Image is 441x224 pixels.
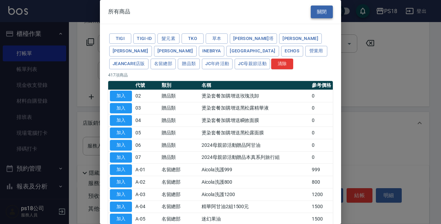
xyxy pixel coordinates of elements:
button: 加入 [110,115,132,126]
td: A-02 [134,176,160,189]
button: Echos [281,46,303,57]
td: 名留總部 [160,188,200,201]
td: A-04 [134,201,160,213]
button: Inebrya [199,46,225,57]
td: 0 [310,151,333,164]
td: 999 [310,164,333,176]
button: 名留總部 [151,59,176,69]
button: 加入 [110,189,132,200]
td: 贈品類 [160,127,200,139]
td: 燙染套餐加購增送黑松露面膜 [200,127,310,139]
td: 贈品類 [160,90,200,102]
td: 03 [134,102,160,114]
td: 1500 [310,201,333,213]
td: 0 [310,114,333,127]
button: JeanCare店販 [109,59,148,69]
button: 草本 [206,33,228,44]
button: 營業用 [305,46,327,57]
button: 加入 [110,202,132,212]
button: 加入 [110,152,132,163]
td: 燙染套餐加購增送瞬效面膜 [200,114,310,127]
td: 800 [310,176,333,189]
td: Aicola洗護800 [200,176,310,189]
td: Aicola洗護1200 [200,188,310,201]
td: 贈品類 [160,102,200,114]
span: 所有商品 [108,8,130,15]
p: 417 項商品 [108,72,333,78]
td: 0 [310,139,333,151]
button: TIGI-ID [133,33,155,44]
button: [PERSON_NAME] [154,46,197,57]
td: 贈品類 [160,139,200,151]
button: [PERSON_NAME] [109,46,152,57]
td: 名留總部 [160,201,200,213]
td: 0 [310,102,333,114]
button: [PERSON_NAME]塔 [230,33,277,44]
td: Aicola洗護999 [200,164,310,176]
td: 贈品類 [160,151,200,164]
td: 名留總部 [160,176,200,189]
td: 1200 [310,188,333,201]
td: 0 [310,127,333,139]
button: 清除 [271,59,293,69]
td: 贈品類 [160,114,200,127]
button: 關閉 [311,6,333,18]
button: TIGI [109,33,131,44]
button: JC母親節活動 [235,59,270,69]
td: 04 [134,114,160,127]
button: 贈品類 [178,59,200,69]
td: 2024母親節活動贈品阿甘油 [200,139,310,151]
th: 類別 [160,81,200,90]
button: 加入 [110,140,132,151]
td: 05 [134,127,160,139]
button: 加入 [110,177,132,187]
button: [GEOGRAPHIC_DATA] [226,46,279,57]
button: [PERSON_NAME] [279,33,322,44]
td: 2024母親節活動贈品本真系列旅行組 [200,151,310,164]
td: A-01 [134,164,160,176]
button: 髮元素 [157,33,180,44]
th: 參考價格 [310,81,333,90]
td: 燙染套餐加購增送玫瑰洗卸 [200,90,310,102]
th: 代號 [134,81,160,90]
th: 名稱 [200,81,310,90]
td: A-03 [134,188,160,201]
button: TKO [182,33,204,44]
td: 06 [134,139,160,151]
button: JC年終活動 [202,59,233,69]
button: 加入 [110,164,132,175]
td: 07 [134,151,160,164]
td: 02 [134,90,160,102]
td: 名留總部 [160,164,200,176]
td: 燙染套餐加購增送黑松露精華液 [200,102,310,114]
td: 精華阿甘油2組1500元 [200,201,310,213]
button: 加入 [110,91,132,101]
button: 加入 [110,128,132,138]
button: 加入 [110,103,132,114]
td: 0 [310,90,333,102]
